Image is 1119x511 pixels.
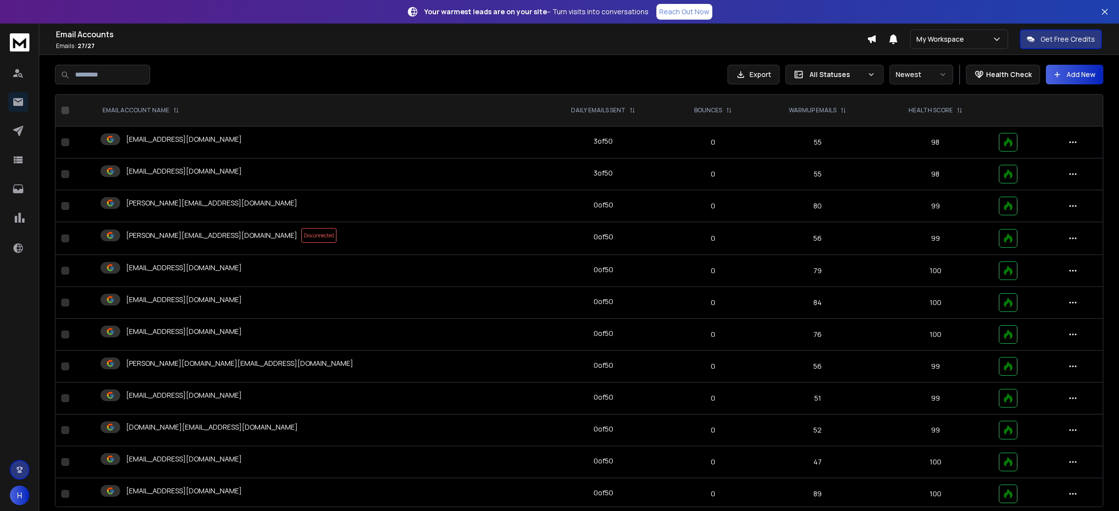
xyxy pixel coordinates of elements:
[757,383,878,414] td: 51
[675,298,752,307] p: 0
[878,383,992,414] td: 99
[809,70,863,79] p: All Statuses
[594,200,613,210] div: 0 of 50
[757,158,878,190] td: 55
[757,127,878,158] td: 55
[659,7,709,17] p: Reach Out Now
[594,488,613,498] div: 0 of 50
[656,4,712,20] a: Reach Out Now
[424,7,547,16] strong: Your warmest leads are on your site
[675,201,752,211] p: 0
[594,424,613,434] div: 0 of 50
[126,166,242,176] p: [EMAIL_ADDRESS][DOMAIN_NAME]
[789,106,836,114] p: WARMUP EMAILS
[675,393,752,403] p: 0
[675,457,752,467] p: 0
[878,319,992,351] td: 100
[878,222,992,255] td: 99
[757,319,878,351] td: 76
[878,446,992,478] td: 100
[675,489,752,499] p: 0
[594,392,613,402] div: 0 of 50
[594,329,613,338] div: 0 of 50
[675,137,752,147] p: 0
[571,106,625,114] p: DAILY EMAILS SENT
[909,106,953,114] p: HEALTH SCORE
[675,169,752,179] p: 0
[594,136,613,146] div: 3 of 50
[126,327,242,336] p: [EMAIL_ADDRESS][DOMAIN_NAME]
[10,485,29,505] button: H
[986,70,1032,79] p: Health Check
[878,158,992,190] td: 98
[728,65,780,84] button: Export
[594,168,613,178] div: 3 of 50
[594,232,613,242] div: 0 of 50
[126,454,242,464] p: [EMAIL_ADDRESS][DOMAIN_NAME]
[675,266,752,276] p: 0
[594,265,613,275] div: 0 of 50
[694,106,722,114] p: BOUNCES
[878,287,992,319] td: 100
[126,422,298,432] p: [DOMAIN_NAME][EMAIL_ADDRESS][DOMAIN_NAME]
[878,351,992,383] td: 99
[126,486,242,496] p: [EMAIL_ADDRESS][DOMAIN_NAME]
[675,425,752,435] p: 0
[103,106,179,114] div: EMAIL ACCOUNT NAME
[424,7,649,17] p: – Turn visits into conversations
[126,295,242,305] p: [EMAIL_ADDRESS][DOMAIN_NAME]
[594,297,613,307] div: 0 of 50
[757,255,878,287] td: 79
[757,190,878,222] td: 80
[675,330,752,339] p: 0
[126,263,242,273] p: [EMAIL_ADDRESS][DOMAIN_NAME]
[301,228,337,243] span: Disconnected
[878,127,992,158] td: 98
[757,446,878,478] td: 47
[78,42,95,50] span: 27 / 27
[56,42,867,50] p: Emails :
[878,255,992,287] td: 100
[757,478,878,510] td: 89
[126,230,297,240] p: [PERSON_NAME][EMAIL_ADDRESS][DOMAIN_NAME]
[878,190,992,222] td: 99
[594,456,613,466] div: 0 of 50
[126,358,353,368] p: [PERSON_NAME][DOMAIN_NAME][EMAIL_ADDRESS][DOMAIN_NAME]
[1046,65,1103,84] button: Add New
[878,414,992,446] td: 99
[878,478,992,510] td: 100
[757,287,878,319] td: 84
[126,390,242,400] p: [EMAIL_ADDRESS][DOMAIN_NAME]
[757,351,878,383] td: 56
[675,233,752,243] p: 0
[126,198,297,208] p: [PERSON_NAME][EMAIL_ADDRESS][DOMAIN_NAME]
[1041,34,1095,44] p: Get Free Credits
[757,414,878,446] td: 52
[126,134,242,144] p: [EMAIL_ADDRESS][DOMAIN_NAME]
[889,65,953,84] button: Newest
[966,65,1040,84] button: Health Check
[594,360,613,370] div: 0 of 50
[675,361,752,371] p: 0
[10,33,29,51] img: logo
[916,34,968,44] p: My Workspace
[1020,29,1102,49] button: Get Free Credits
[757,222,878,255] td: 56
[56,28,867,40] h1: Email Accounts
